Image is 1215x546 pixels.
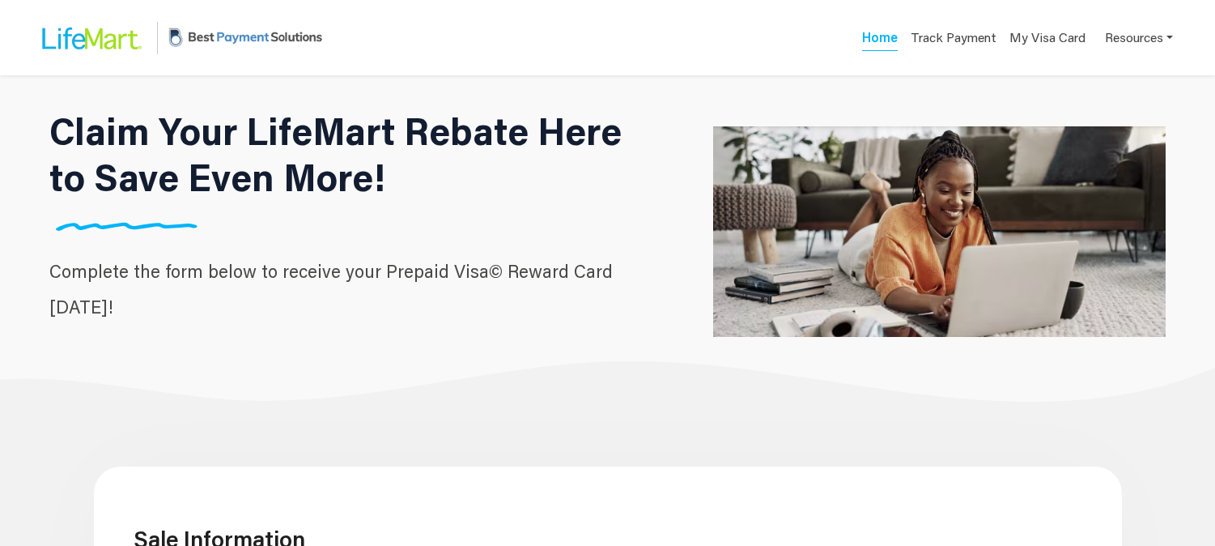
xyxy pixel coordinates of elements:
img: LifeMart Hero [713,43,1166,420]
img: LifeMart Logo [29,12,151,64]
p: Complete the form below to receive your Prepaid Visa© Reward Card [DATE]! [49,254,647,325]
a: LifeMart LogoBPS Logo [29,11,326,65]
h1: Claim Your LifeMart Rebate Here to Save Even More! [49,108,647,200]
a: Resources [1105,21,1173,54]
a: My Visa Card [1009,21,1085,54]
img: Divider [49,222,205,231]
a: Track Payment [911,28,996,52]
a: Home [862,28,898,51]
img: BPS Logo [164,11,326,65]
